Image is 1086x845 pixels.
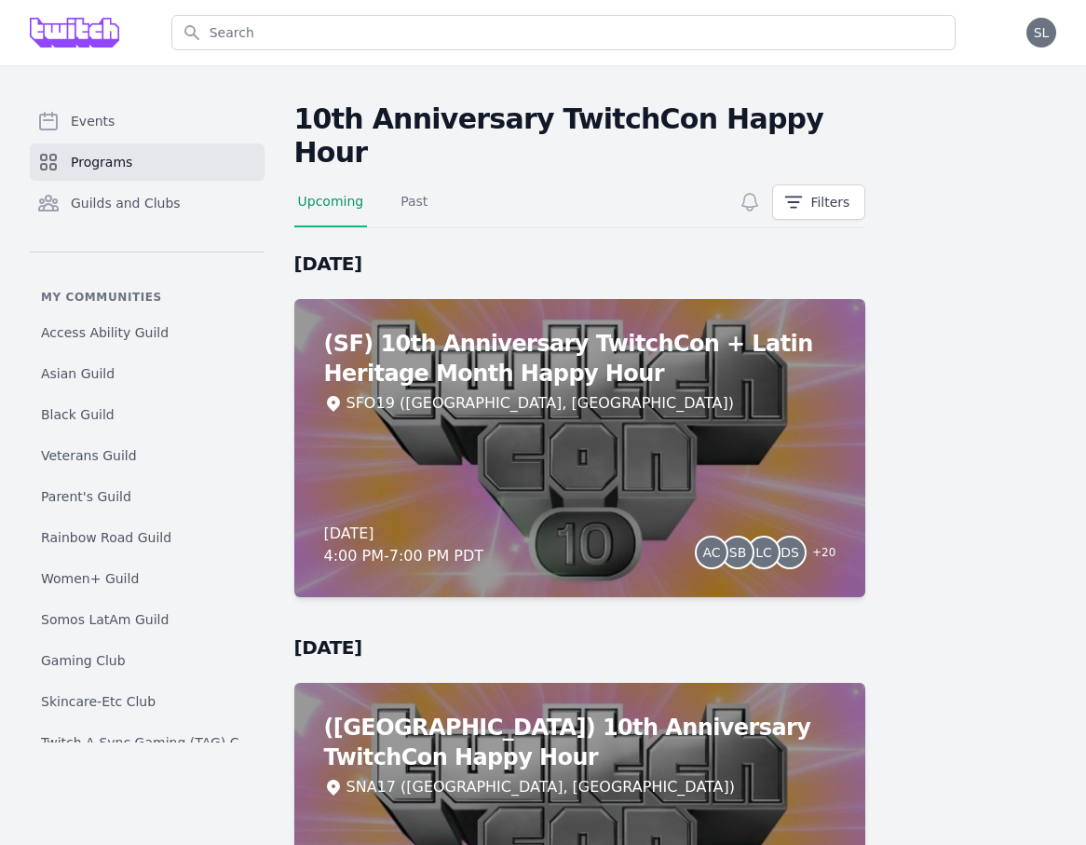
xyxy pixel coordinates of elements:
span: Programs [71,153,132,171]
a: Past [397,192,431,227]
span: LC [755,546,772,559]
span: SB [729,546,747,559]
h2: ([GEOGRAPHIC_DATA]) 10th Anniversary TwitchCon Happy Hour [324,713,836,772]
span: Black Guild [41,405,115,424]
span: Rainbow Road Guild [41,528,171,547]
button: Filters [772,184,865,220]
a: Guilds and Clubs [30,184,265,222]
span: Access Ability Guild [41,323,169,342]
span: Guilds and Clubs [71,194,181,212]
h2: [DATE] [294,251,866,277]
span: Events [71,112,115,130]
span: Twitch A-Sync Gaming (TAG) Club [41,733,253,752]
a: Upcoming [294,192,368,227]
span: Women+ Guild [41,569,139,588]
a: Gaming Club [30,644,265,677]
span: SL [1034,26,1050,39]
input: Search [171,15,956,50]
span: Somos LatAm Guild [41,610,169,629]
a: Events [30,102,265,140]
a: (SF) 10th Anniversary TwitchCon + Latin Heritage Month Happy HourSFO19 ([GEOGRAPHIC_DATA], [GEOGR... [294,299,866,597]
a: Black Guild [30,398,265,431]
h2: 10th Anniversary TwitchCon Happy Hour [294,102,866,170]
span: Gaming Club [41,651,126,670]
div: SFO19 ([GEOGRAPHIC_DATA], [GEOGRAPHIC_DATA]) [346,392,734,415]
div: SNA17 ([GEOGRAPHIC_DATA], [GEOGRAPHIC_DATA]) [346,776,736,798]
a: Somos LatAm Guild [30,603,265,636]
a: Veterans Guild [30,439,265,472]
span: Veterans Guild [41,446,137,465]
a: Women+ Guild [30,562,265,595]
p: My communities [30,290,265,305]
span: Asian Guild [41,364,115,383]
a: Skincare-Etc Club [30,685,265,718]
img: Grove [30,18,119,48]
div: [DATE] 4:00 PM - 7:00 PM PDT [324,523,484,567]
a: Access Ability Guild [30,316,265,349]
span: Parent's Guild [41,487,131,506]
a: Parent's Guild [30,480,265,513]
span: + 20 [801,541,835,567]
nav: Sidebar [30,102,265,743]
h2: [DATE] [294,634,866,661]
span: Skincare-Etc Club [41,692,156,711]
a: Rainbow Road Guild [30,521,265,554]
span: DS [781,546,799,559]
button: Subscribe [735,187,765,217]
a: Asian Guild [30,357,265,390]
h2: (SF) 10th Anniversary TwitchCon + Latin Heritage Month Happy Hour [324,329,836,388]
span: AC [702,546,720,559]
a: Twitch A-Sync Gaming (TAG) Club [30,726,265,759]
a: Programs [30,143,265,181]
button: SL [1026,18,1056,48]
